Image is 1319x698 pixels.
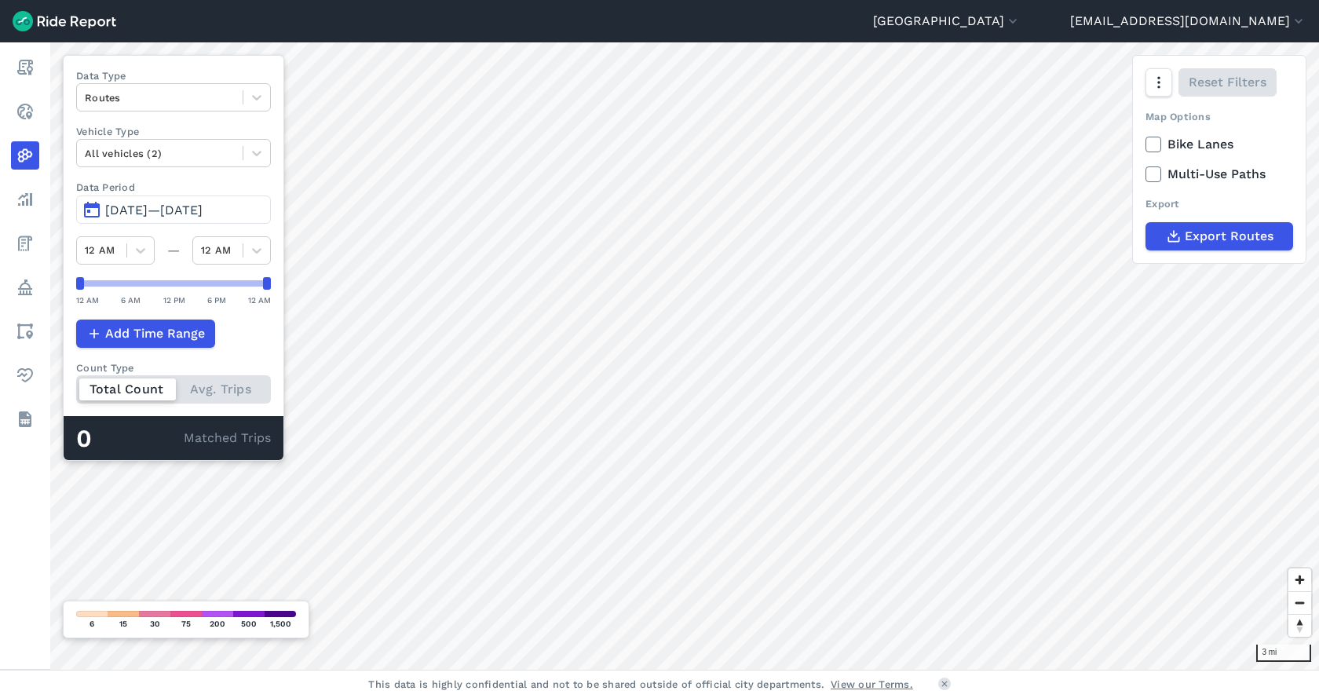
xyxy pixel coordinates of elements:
button: Zoom out [1288,591,1311,614]
button: [GEOGRAPHIC_DATA] [873,12,1021,31]
button: Reset bearing to north [1288,614,1311,637]
div: 12 AM [248,293,271,307]
a: Heatmaps [11,141,39,170]
a: Analyze [11,185,39,214]
canvas: Map [50,42,1319,670]
span: Add Time Range [105,324,205,343]
a: Datasets [11,405,39,433]
span: Reset Filters [1189,73,1266,92]
button: Zoom in [1288,568,1311,591]
a: Areas [11,317,39,345]
span: [DATE]—[DATE] [105,203,203,217]
button: [EMAIL_ADDRESS][DOMAIN_NAME] [1070,12,1306,31]
div: Matched Trips [64,416,283,460]
a: Health [11,361,39,389]
button: [DATE]—[DATE] [76,196,271,224]
label: Vehicle Type [76,124,271,139]
img: Ride Report [13,11,116,31]
label: Bike Lanes [1145,135,1293,154]
div: 6 AM [121,293,141,307]
a: View our Terms. [831,677,913,692]
div: Count Type [76,360,271,375]
div: 6 PM [207,293,226,307]
a: Report [11,53,39,82]
label: Data Period [76,180,271,195]
div: — [155,241,192,260]
a: Realtime [11,97,39,126]
a: Policy [11,273,39,301]
label: Multi-Use Paths [1145,165,1293,184]
button: Reset Filters [1178,68,1277,97]
div: Export [1145,196,1293,211]
div: 12 AM [76,293,99,307]
span: Export Routes [1185,227,1273,246]
div: 3 mi [1256,645,1311,662]
button: Add Time Range [76,320,215,348]
div: 12 PM [163,293,185,307]
label: Data Type [76,68,271,83]
a: Fees [11,229,39,258]
div: 0 [76,429,184,449]
div: Map Options [1145,109,1293,124]
button: Export Routes [1145,222,1293,250]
